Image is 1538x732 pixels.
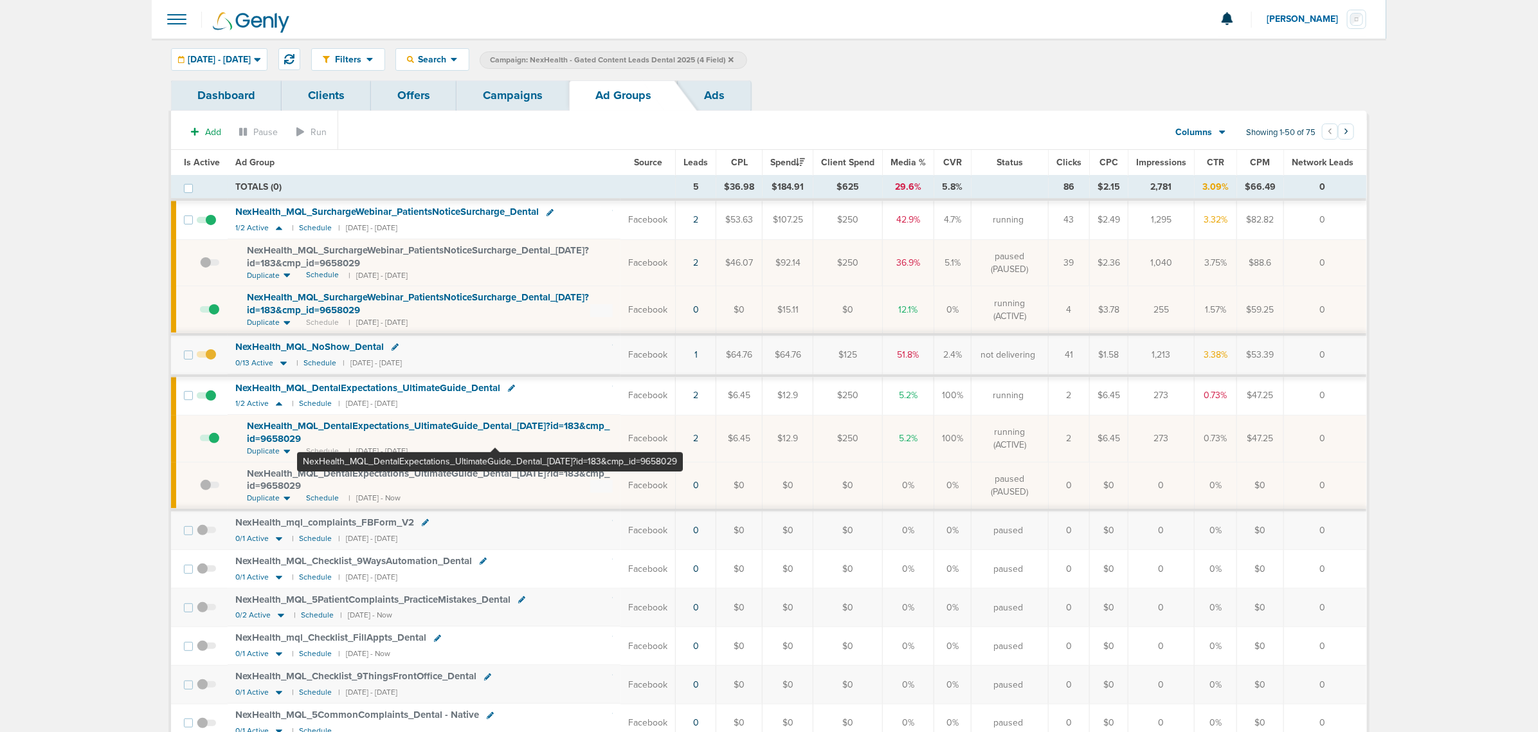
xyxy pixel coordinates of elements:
a: Clients [282,80,371,111]
span: running [993,389,1024,402]
td: 1,040 [1128,239,1195,286]
td: $0 [716,462,763,510]
td: 3.38% [1195,334,1237,376]
span: NexHealth_ MQL_ SurchargeWebinar_ PatientsNoticeSurcharge_ Dental [235,206,539,217]
td: 1,295 [1128,199,1195,239]
small: Schedule [301,610,334,620]
td: $0 [1090,627,1128,665]
td: Facebook [620,462,676,510]
td: $250 [813,415,883,462]
td: $66.49 [1237,176,1284,200]
td: $250 [813,376,883,416]
td: 29.6% [883,176,934,200]
span: NexHealth_ MQL_ DentalExpectations_ UltimateGuide_ Dental [235,382,500,394]
small: | [DATE] - [DATE] [338,688,397,697]
small: | [DATE] - [DATE] [348,270,408,281]
td: $6.45 [716,376,763,416]
td: 41 [1049,334,1090,376]
a: 0 [693,480,699,491]
span: paused [993,679,1023,691]
td: 0 [1128,462,1195,510]
td: 5.2% [883,415,934,462]
td: $0 [1237,589,1284,627]
td: $59.25 [1237,286,1284,334]
span: CPL [731,157,748,168]
a: Ads [678,80,751,111]
a: 0 [693,679,699,690]
td: 12.1% [883,286,934,334]
a: 2 [693,257,698,268]
td: $2.36 [1090,239,1128,286]
a: 0 [693,563,699,574]
td: $0 [716,550,763,589]
td: 0 [1284,376,1367,416]
td: 0% [1195,665,1237,704]
span: paused [993,601,1023,614]
td: 42.9% [883,199,934,239]
td: $250 [813,239,883,286]
span: CVR [943,157,962,168]
td: 0% [934,665,972,704]
td: $0 [1237,550,1284,589]
span: Add [205,127,221,138]
small: | [DATE] - [DATE] [348,317,408,328]
td: 0% [883,510,934,550]
td: 0% [934,462,972,510]
span: running [993,214,1024,226]
a: 2 [693,214,698,225]
small: Schedule [299,572,332,582]
span: 1/2 Active [235,399,269,408]
td: Facebook [620,550,676,589]
small: | [DATE] - [DATE] [338,572,397,582]
span: not delivering [981,349,1036,361]
td: 5.8% [934,176,972,200]
td: $0 [1237,462,1284,510]
td: 0 [1128,550,1195,589]
td: 0 [1284,627,1367,665]
td: $0 [716,589,763,627]
td: 2,781 [1128,176,1195,200]
td: $6.45 [1090,415,1128,462]
td: 0 [1049,589,1090,627]
td: 0% [934,286,972,334]
td: Facebook [620,286,676,334]
td: running (ACTIVE) [972,415,1049,462]
td: 5.2% [883,376,934,416]
span: 0/1 Active [235,534,269,544]
small: Schedule [299,688,332,697]
span: Columns [1176,126,1213,139]
td: 0 [1049,510,1090,550]
small: | [292,534,293,544]
td: 100% [934,415,972,462]
td: 0% [1195,462,1237,510]
td: $0 [763,665,813,704]
small: | [DATE] - Now [340,610,392,620]
td: 0% [934,627,972,665]
td: TOTALS (0) [228,176,676,200]
small: Schedule [299,534,332,544]
td: 39 [1049,239,1090,286]
small: | [DATE] - [DATE] [338,223,397,233]
span: Media % [891,157,926,168]
span: CPM [1251,157,1271,168]
td: $3.78 [1090,286,1128,334]
td: Facebook [620,627,676,665]
td: $0 [763,589,813,627]
td: Facebook [620,376,676,416]
span: Status [997,157,1023,168]
td: $53.39 [1237,334,1284,376]
td: 1,213 [1128,334,1195,376]
td: 0 [1284,415,1367,462]
span: Network Leads [1292,157,1353,168]
span: NexHealth_ MQL_ 5PatientComplaints_ PracticeMistakes_ Dental [235,594,511,605]
small: Schedule [303,358,336,368]
small: | [296,358,297,368]
td: 0 [1284,176,1367,200]
small: | [292,688,293,697]
td: $1.58 [1090,334,1128,376]
td: 3.32% [1195,199,1237,239]
td: $0 [1090,665,1128,704]
td: $0 [813,510,883,550]
td: 100% [934,376,972,416]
